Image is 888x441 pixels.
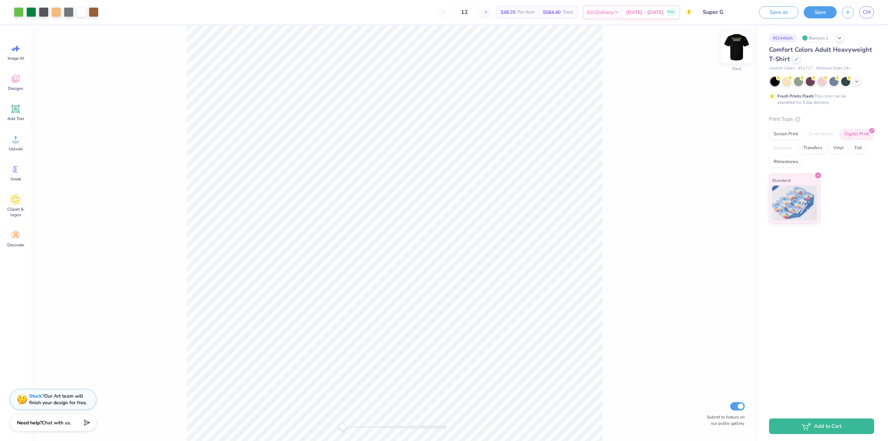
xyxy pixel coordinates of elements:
[804,6,837,18] button: Save
[723,33,751,61] img: Back
[451,6,478,18] input: – –
[769,34,797,42] div: # 524450A
[777,93,814,99] strong: Fresh Prints Flash:
[769,45,872,63] span: Comfort Colors Adult Heavyweight T-Shirt
[769,66,795,71] span: Comfort Colors
[668,10,674,15] span: Free
[850,143,866,153] div: Foil
[7,116,24,121] span: Add Text
[7,242,24,248] span: Decorate
[626,9,664,16] span: [DATE] - [DATE]
[840,129,873,139] div: Digital Print
[769,157,803,167] div: Rhinestones
[29,393,87,406] div: Our Art team will finish your design for free.
[769,143,797,153] div: Applique
[777,93,863,105] div: This color can be expedited for 5 day delivery.
[518,9,535,16] span: Per Item
[543,9,561,16] span: $584.40
[759,6,799,18] button: Save as
[732,66,741,72] div: Back
[816,66,851,71] span: Minimum Order: 24 +
[8,56,24,61] span: Image AI
[4,206,27,218] span: Clipart & logos
[829,143,848,153] div: Vinyl
[800,34,832,42] div: Revision 1
[10,176,21,182] span: Greek
[698,5,749,19] input: Untitled Design
[805,129,838,139] div: Embroidery
[772,186,817,220] img: Standard
[769,115,874,123] div: Print Type
[798,66,813,71] span: # C1717
[772,177,791,184] span: Standard
[769,418,874,434] button: Add to Cart
[769,129,803,139] div: Screen Print
[799,143,827,153] div: Transfers
[563,9,573,16] span: Total
[42,419,71,426] span: Chat with us.
[863,8,871,16] span: CM
[859,6,874,18] a: CM
[587,9,614,16] span: Est. Delivery
[17,419,42,426] strong: Need help?
[9,146,23,152] span: Upload
[29,393,44,399] strong: Stuck?
[703,414,745,426] label: Submit to feature on our public gallery.
[8,86,23,91] span: Designs
[501,9,515,16] span: $48.70
[339,424,346,431] div: Accessibility label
